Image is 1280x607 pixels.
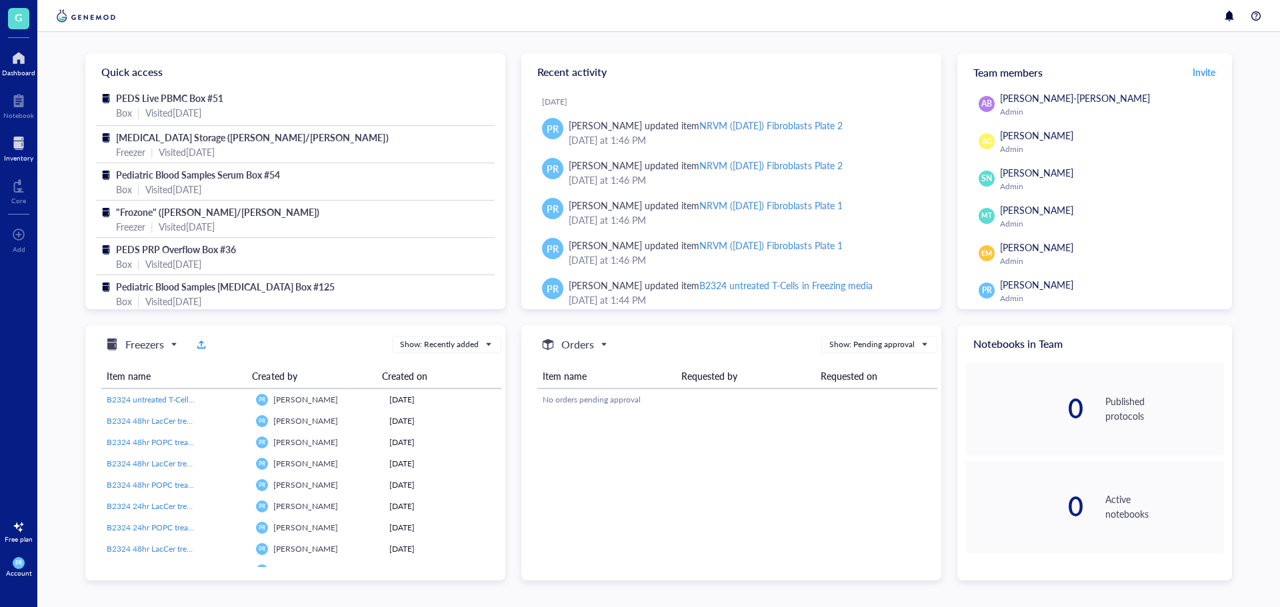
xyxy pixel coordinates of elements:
span: PEDS PRP Overflow Box #36 [116,243,236,256]
div: [PERSON_NAME] updated item [569,158,843,173]
span: PR [547,121,559,136]
div: 0 [965,493,1084,520]
span: [PERSON_NAME] [1000,203,1073,217]
a: B2324 48hr LacCer treated 2E5 T-Cells in Freezing media from Conditioned Media Harvest [107,458,245,470]
span: B2324 24hr LacCer treated 5E5 PBMCs in Freezing media from Conditioned Media Harvest [107,500,426,512]
span: [PERSON_NAME] [273,564,338,576]
a: Dashboard [2,47,35,77]
div: [DATE] [389,458,496,470]
div: [DATE] [542,97,931,107]
div: [DATE] [389,543,496,555]
div: No orders pending approval [543,394,932,406]
span: B2324 48hr POPC treated 4E5 T-Cells in Freezing media from Conditioned Media Harvest [107,436,421,448]
img: genemod-logo [53,8,119,24]
th: Item name [101,364,247,388]
div: Core [11,197,26,205]
span: B2324 24hr POPC treated 5E5 PBMCs in Freezing media from Conditioned Media Harvest [107,522,423,533]
div: Recent activity [521,53,941,91]
div: Admin [1000,107,1219,117]
a: B2324 48hr POPC treated 5E5 PBMCs in Freezing media from Conditioned Media Harvest [107,564,245,576]
div: Admin [1000,144,1219,155]
div: NRVM ([DATE]) Fibroblasts Plate 1 [699,239,842,252]
th: Item name [537,364,676,388]
div: Published protocols [1105,394,1224,423]
div: Show: Recently added [400,338,479,350]
div: Box [116,257,132,271]
div: Inventory [4,154,33,162]
span: [PERSON_NAME] [1000,241,1073,254]
div: | [137,294,140,308]
div: Visited [DATE] [145,257,201,271]
div: NRVM ([DATE]) Fibroblasts Plate 2 [699,119,842,132]
a: B2324 48hr POPC treated 2E5 T-Cells in Freezing media from Conditioned Media Harvest [107,479,245,491]
span: PR [259,503,265,510]
a: Inventory [4,133,33,162]
div: [DATE] [389,500,496,512]
div: Visited [DATE] [159,145,215,159]
a: B2324 untreated T-Cells in Freezing media [107,394,245,406]
span: PR [259,460,265,467]
div: Admin [1000,181,1219,192]
div: [DATE] at 1:46 PM [569,253,920,267]
div: Visited [DATE] [145,294,201,308]
span: [PERSON_NAME] [1000,129,1073,142]
span: PR [259,396,265,403]
span: B2324 48hr LacCer treated 5E5 PBMCs in Freezing media from Conditioned Media Harvest [107,543,426,554]
div: Notebook [3,111,34,119]
div: [PERSON_NAME] updated item [569,118,843,133]
span: EM [981,248,992,259]
h5: Freezers [125,336,164,352]
div: [DATE] [389,394,496,406]
a: B2324 48hr LacCer treated 4E5 T-Cells in Freezing media from Conditioned Media Harvest [107,415,245,427]
span: PR [259,524,265,531]
div: Admin [1000,256,1219,267]
div: Free plan [5,535,33,543]
span: PEDS Live PBMC Box #51 [116,91,223,105]
div: Quick access [85,53,505,91]
div: | [151,145,153,159]
a: PR[PERSON_NAME] updated itemB2324 untreated T-Cells in Freezing media[DATE] at 1:44 PM [532,273,931,312]
div: | [137,105,140,120]
span: B2324 48hr LacCer treated 4E5 T-Cells in Freezing media from Conditioned Media Harvest [107,415,423,426]
span: [PERSON_NAME] [1000,278,1073,291]
div: Dashboard [2,69,35,77]
div: Notebooks in Team [957,325,1232,362]
a: PR[PERSON_NAME] updated itemNRVM ([DATE]) Fibroblasts Plate 1[DATE] at 1:46 PM [532,193,931,233]
div: | [137,182,140,197]
a: B2324 48hr LacCer treated 5E5 PBMCs in Freezing media from Conditioned Media Harvest [107,543,245,555]
span: PR [982,285,992,297]
div: | [137,257,140,271]
span: Pediatric Blood Samples Serum Box #54 [116,168,280,181]
a: PR[PERSON_NAME] updated itemNRVM ([DATE]) Fibroblasts Plate 1[DATE] at 1:46 PM [532,233,931,273]
span: B2324 untreated T-Cells in Freezing media [107,394,255,405]
a: Notebook [3,90,34,119]
div: Admin [1000,293,1219,304]
span: AG [981,136,992,147]
span: PR [259,567,265,574]
a: B2324 24hr POPC treated 5E5 PBMCs in Freezing media from Conditioned Media Harvest [107,522,245,534]
a: Invite [1192,61,1216,83]
div: Visited [DATE] [145,105,201,120]
div: Freezer [116,145,145,159]
span: [PERSON_NAME] [273,394,338,405]
div: [PERSON_NAME] updated item [569,278,873,293]
span: [PERSON_NAME] [273,522,338,533]
div: 0 [965,395,1084,422]
a: Core [11,175,26,205]
th: Requested by [676,364,815,388]
div: Active notebooks [1105,492,1224,521]
div: [PERSON_NAME] updated item [569,198,843,213]
span: PR [259,482,265,488]
span: PR [547,241,559,256]
span: PR [547,161,559,176]
div: [PERSON_NAME] updated item [569,238,843,253]
th: Created by [247,364,377,388]
span: "Frozone" ([PERSON_NAME]/[PERSON_NAME]) [116,205,319,219]
div: Show: Pending approval [829,338,915,350]
span: PR [259,418,265,424]
div: [DATE] [389,564,496,576]
div: Team members [957,53,1232,91]
span: MT [981,211,991,221]
div: Visited [DATE] [159,219,215,234]
span: PR [547,201,559,216]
